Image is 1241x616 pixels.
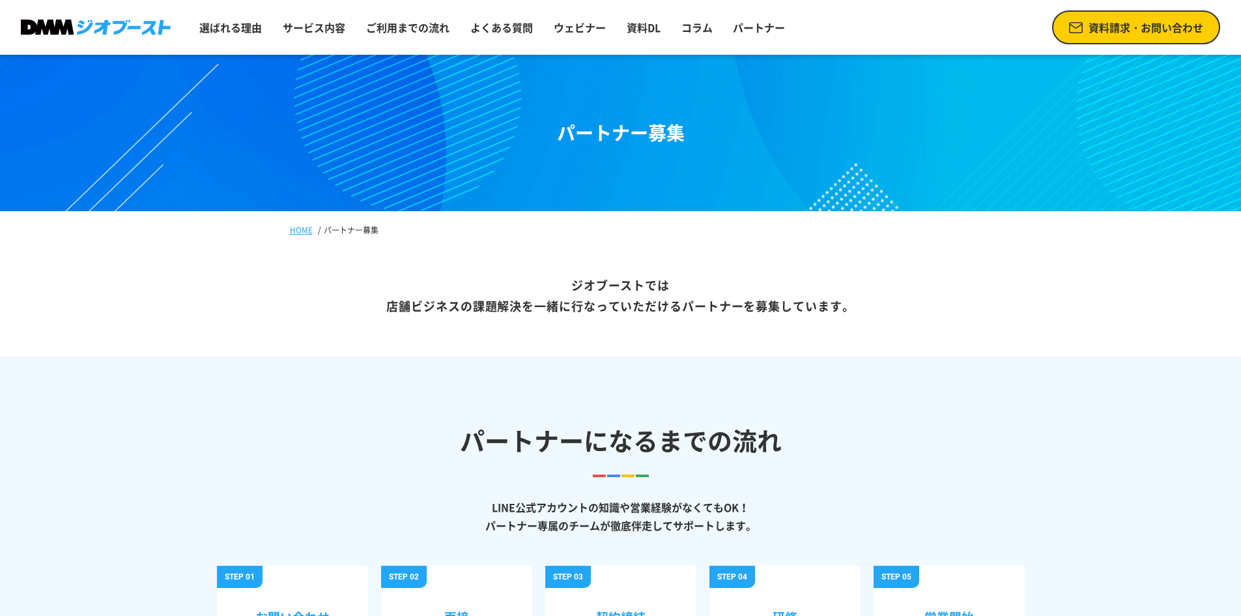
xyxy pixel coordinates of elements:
[549,14,611,40] a: ウェビナー
[217,498,1025,535] p: LINE公式アカウントの知識や営業経験がなくてもOK！ パートナー専属のチームが徹底伴走してサポートします。
[315,224,381,236] li: パートナー募集
[728,14,790,40] a: パートナー
[278,14,350,40] a: サービス内容
[557,119,685,147] h1: パートナー募集
[194,14,267,40] a: 選ばれる理由
[676,14,718,40] a: コラム
[361,14,455,40] a: ご利用までの流れ
[290,224,313,236] a: HOME
[1089,20,1203,35] span: 資料請求・お問い合わせ
[21,20,171,36] img: DMMジオブースト
[465,14,538,40] a: よくある質問
[621,14,666,40] a: 資料DL
[1052,10,1220,44] a: 資料請求・お問い合わせ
